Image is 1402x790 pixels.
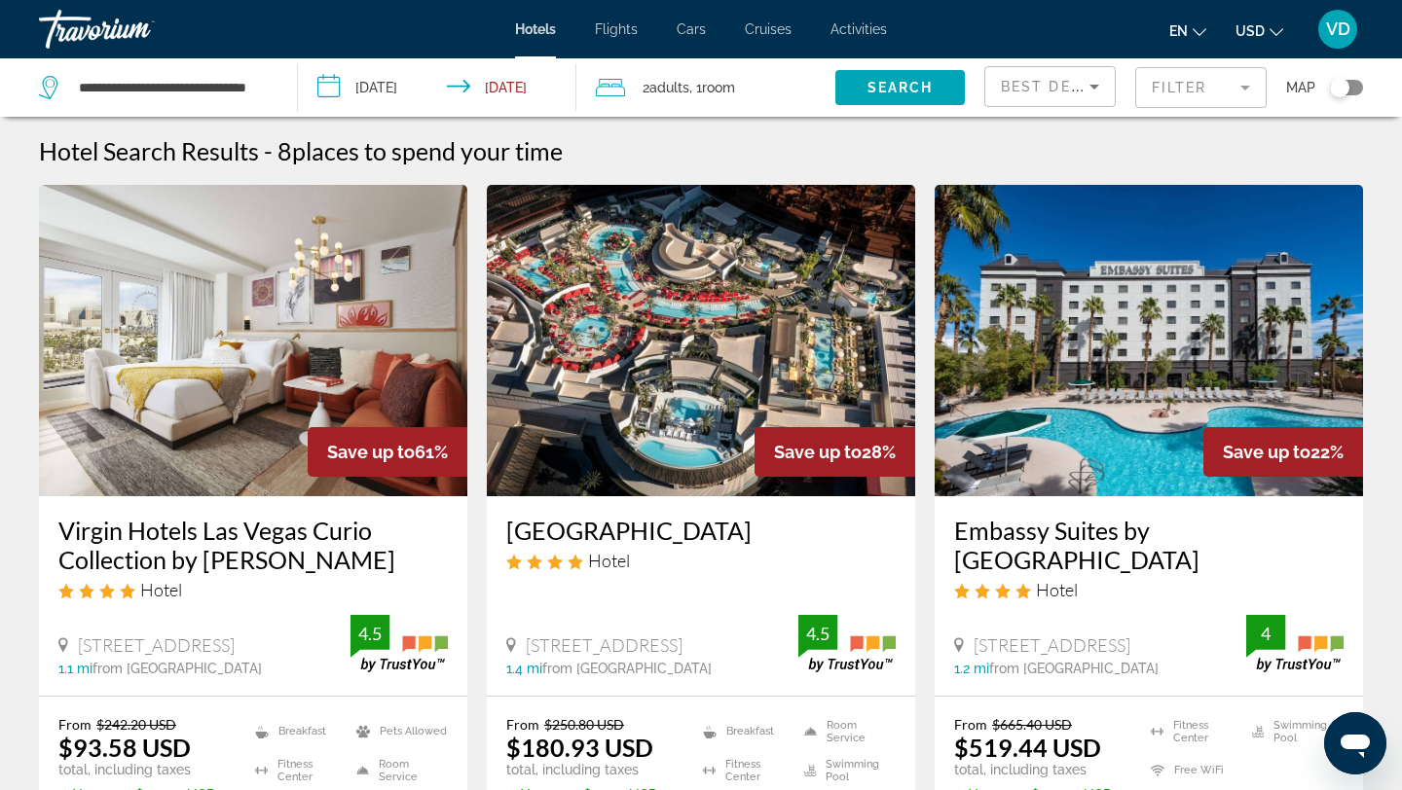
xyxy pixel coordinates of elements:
span: Room [702,80,735,95]
div: 4 star Hotel [58,579,448,600]
del: $665.40 USD [992,716,1072,733]
span: From [58,716,92,733]
span: Hotel [588,550,630,571]
h2: 8 [277,136,563,165]
div: 28% [755,427,915,477]
li: Swimming Pool [794,756,896,785]
a: Hotels [515,21,556,37]
button: Toggle map [1315,79,1363,96]
a: [GEOGRAPHIC_DATA] [506,516,896,545]
li: Breakfast [245,716,347,745]
span: from [GEOGRAPHIC_DATA] [989,661,1159,676]
li: Fitness Center [693,756,794,785]
a: Cruises [745,21,792,37]
span: places to spend your time [292,136,563,165]
img: trustyou-badge.svg [798,615,896,672]
li: Fitness Center [245,756,347,785]
li: Free WiFi [1141,756,1242,785]
button: Change currency [1236,17,1283,45]
span: Save up to [774,442,862,462]
span: en [1169,23,1188,39]
button: Travelers: 2 adults, 0 children [576,58,835,117]
li: Fitness Center [1141,716,1242,745]
span: From [954,716,987,733]
div: 22% [1203,427,1363,477]
img: trustyou-badge.svg [1246,615,1344,672]
li: Room Service [347,756,448,785]
span: Map [1286,74,1315,101]
span: Save up to [1223,442,1310,462]
button: Search [835,70,965,105]
span: VD [1326,19,1350,39]
div: 4 [1246,622,1285,645]
span: From [506,716,539,733]
img: Hotel image [935,185,1363,496]
div: 61% [308,427,467,477]
span: Save up to [327,442,415,462]
span: from [GEOGRAPHIC_DATA] [92,661,262,676]
li: Breakfast [693,716,794,745]
span: 1.4 mi [506,661,542,676]
span: 1.2 mi [954,661,989,676]
ins: $519.44 USD [954,733,1101,762]
div: 4.5 [798,622,837,645]
span: 1.1 mi [58,661,92,676]
button: User Menu [1312,9,1363,50]
span: from [GEOGRAPHIC_DATA] [542,661,712,676]
li: Room Service [794,716,896,745]
a: Flights [595,21,638,37]
button: Filter [1135,66,1267,109]
del: $250.80 USD [544,716,624,733]
span: 2 [643,74,689,101]
img: trustyou-badge.svg [350,615,448,672]
a: Virgin Hotels Las Vegas Curio Collection by [PERSON_NAME] [58,516,448,574]
img: Hotel image [39,185,467,496]
span: - [264,136,273,165]
a: Activities [830,21,887,37]
span: , 1 [689,74,735,101]
span: [STREET_ADDRESS] [974,634,1130,656]
p: total, including taxes [954,762,1126,777]
a: Cars [677,21,706,37]
p: total, including taxes [506,762,679,777]
a: Embassy Suites by [GEOGRAPHIC_DATA] [954,516,1344,574]
span: Hotel [140,579,182,600]
span: [STREET_ADDRESS] [526,634,683,656]
span: Search [867,80,934,95]
li: Pets Allowed [347,716,448,745]
p: total, including taxes [58,762,231,777]
ins: $180.93 USD [506,733,653,762]
a: Travorium [39,4,234,54]
button: Change language [1169,17,1206,45]
span: Hotel [1036,579,1078,600]
button: Check-in date: Sep 21, 2025 Check-out date: Sep 25, 2025 [298,58,576,117]
del: $242.20 USD [96,716,176,733]
span: [STREET_ADDRESS] [78,634,235,656]
div: 4 star Hotel [954,579,1344,600]
mat-select: Sort by [1001,75,1099,98]
div: 4 star Hotel [506,550,896,571]
li: Swimming Pool [1242,716,1344,745]
div: 4.5 [350,622,389,645]
ins: $93.58 USD [58,733,191,762]
span: Best Deals [1001,79,1102,94]
span: Adults [649,80,689,95]
iframe: Button to launch messaging window [1324,712,1386,774]
span: USD [1236,23,1265,39]
h1: Hotel Search Results [39,136,259,165]
img: Hotel image [487,185,915,496]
